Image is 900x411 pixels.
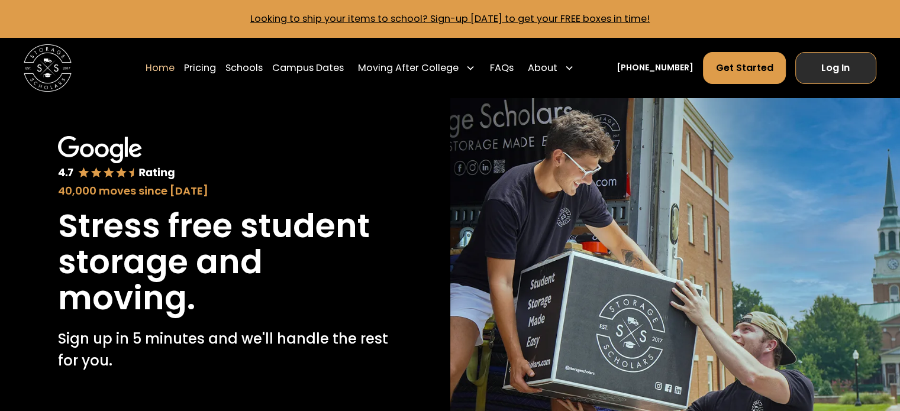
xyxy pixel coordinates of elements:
h1: Stress free student storage and moving. [58,208,392,316]
div: Moving After College [358,61,459,75]
p: Sign up in 5 minutes and we'll handle the rest for you. [58,328,392,371]
a: FAQs [489,51,513,85]
a: Schools [225,51,263,85]
div: About [523,51,579,85]
a: Log In [795,52,876,84]
img: Google 4.7 star rating [58,136,175,181]
a: Get Started [703,52,785,84]
div: About [528,61,557,75]
a: Campus Dates [272,51,344,85]
img: Storage Scholars main logo [24,44,72,92]
a: Looking to ship your items to school? Sign-up [DATE] to get your FREE boxes in time! [250,12,650,25]
a: home [24,44,72,92]
a: Pricing [184,51,216,85]
a: [PHONE_NUMBER] [617,62,693,74]
div: 40,000 moves since [DATE] [58,183,392,199]
a: Home [146,51,175,85]
div: Moving After College [353,51,480,85]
